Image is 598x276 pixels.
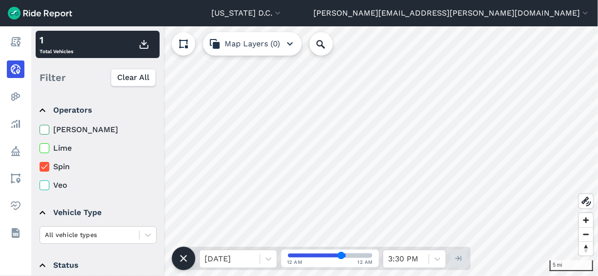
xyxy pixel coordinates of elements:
[40,179,157,191] label: Veo
[313,7,590,19] button: [PERSON_NAME][EMAIL_ADDRESS][PERSON_NAME][DOMAIN_NAME]
[40,142,157,154] label: Lime
[40,199,155,226] summary: Vehicle Type
[40,124,157,136] label: [PERSON_NAME]
[309,32,349,56] input: Search Location or Vehicles
[40,33,73,56] div: Total Vehicles
[7,142,24,160] a: Policy
[287,258,303,266] span: 12 AM
[36,62,160,93] div: Filter
[7,60,24,78] a: Realtime
[40,97,155,124] summary: Operators
[358,258,373,266] span: 12 AM
[117,72,149,83] span: Clear All
[31,26,598,276] canvas: Map
[579,213,593,227] button: Zoom in
[7,88,24,105] a: Heatmaps
[211,7,283,19] button: [US_STATE] D.C.
[203,32,302,56] button: Map Layers (0)
[7,224,24,242] a: Datasets
[7,33,24,51] a: Report
[7,170,24,187] a: Areas
[7,197,24,215] a: Health
[550,260,593,271] div: 5 mi
[579,227,593,241] button: Zoom out
[40,33,73,47] div: 1
[7,115,24,133] a: Analyze
[579,241,593,256] button: Reset bearing to north
[8,7,72,20] img: Ride Report
[40,161,157,173] label: Spin
[111,69,156,86] button: Clear All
